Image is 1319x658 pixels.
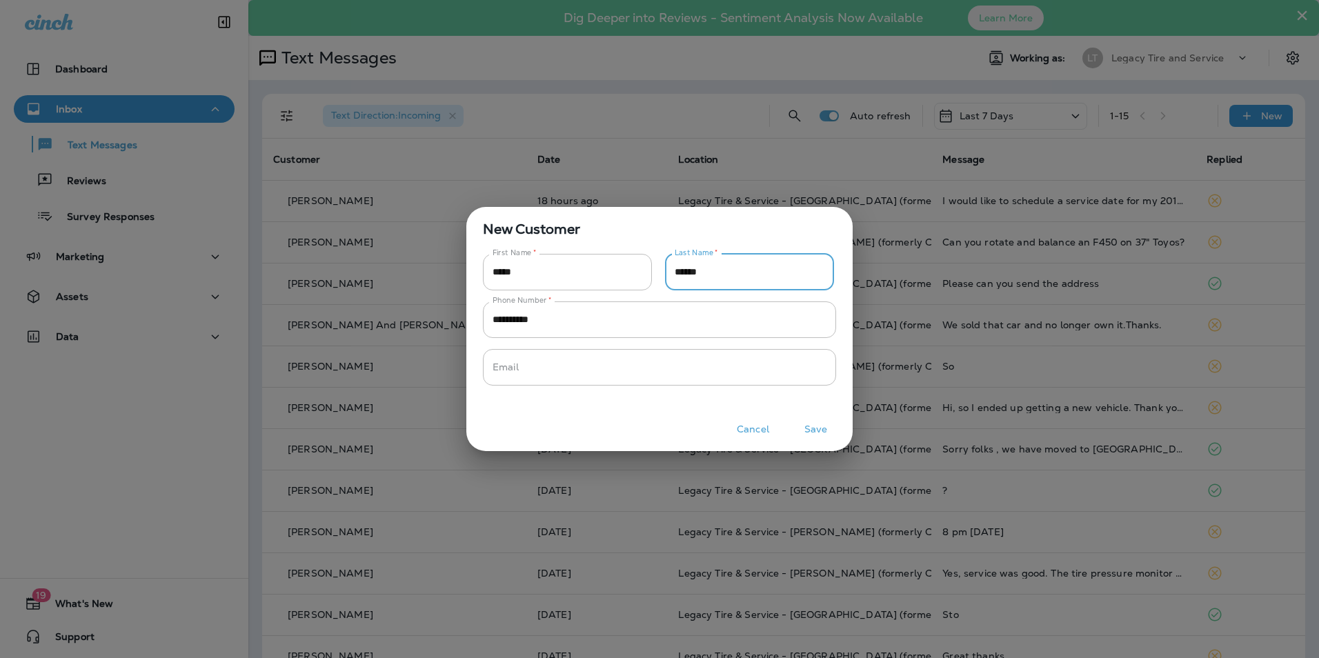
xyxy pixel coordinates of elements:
[493,248,537,258] label: First Name
[466,207,853,240] span: New Customer
[493,295,551,306] label: Phone Number
[675,248,718,258] label: Last Name
[727,419,779,440] button: Cancel
[790,419,842,440] button: Save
